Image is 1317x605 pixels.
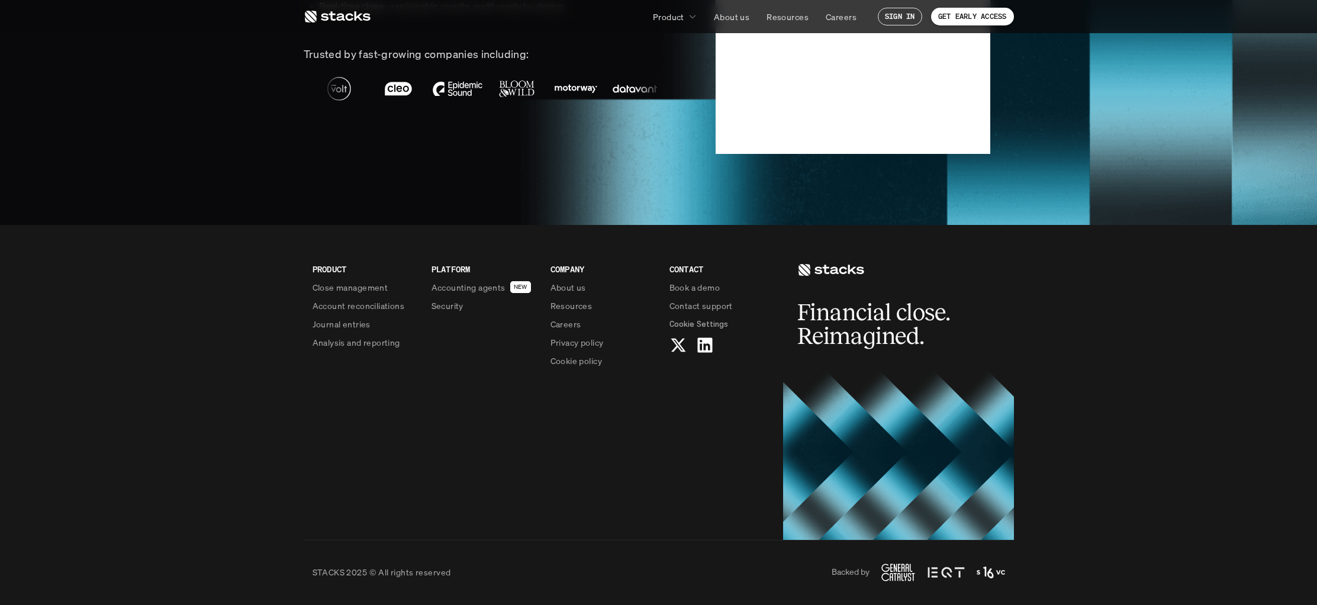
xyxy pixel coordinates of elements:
[313,281,417,294] a: Close management
[550,336,604,349] p: Privacy policy
[669,318,728,330] span: Cookie Settings
[832,567,870,577] p: Backed by
[313,281,388,294] p: Close management
[313,566,451,578] p: STACKS 2025 © All rights reserved
[550,318,581,330] p: Careers
[304,46,680,63] p: Trusted by fast-growing companies including:
[707,6,756,27] a: About us
[885,12,915,21] p: SIGN IN
[931,8,1014,25] a: GET EARLY ACCESS
[669,300,774,312] a: Contact support
[313,336,417,349] a: Analysis and reporting
[550,318,655,330] a: Careers
[313,300,405,312] p: Account reconciliations
[826,11,856,23] p: Careers
[550,355,602,367] p: Cookie policy
[432,300,536,312] a: Security
[767,11,809,23] p: Resources
[878,8,922,25] a: SIGN IN
[550,300,655,312] a: Resources
[669,263,774,275] p: CONTACT
[432,281,536,294] a: Accounting agentsNEW
[313,318,371,330] p: Journal entries
[669,281,720,294] p: Book a demo
[313,318,417,330] a: Journal entries
[432,281,505,294] p: Accounting agents
[669,281,774,294] a: Book a demo
[550,281,586,294] p: About us
[759,6,816,27] a: Resources
[313,263,417,275] p: PRODUCT
[313,300,417,312] a: Account reconciliations
[669,300,733,312] p: Contact support
[653,11,684,23] p: Product
[819,6,864,27] a: Careers
[313,336,400,349] p: Analysis and reporting
[550,300,593,312] p: Resources
[550,336,655,349] a: Privacy policy
[550,281,655,294] a: About us
[550,263,655,275] p: COMPANY
[432,300,463,312] p: Security
[669,318,728,330] button: Cookie Trigger
[432,263,536,275] p: PLATFORM
[938,12,1007,21] p: GET EARLY ACCESS
[714,11,749,23] p: About us
[550,355,655,367] a: Cookie policy
[514,284,527,291] h2: NEW
[797,301,975,348] h2: Financial close. Reimagined.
